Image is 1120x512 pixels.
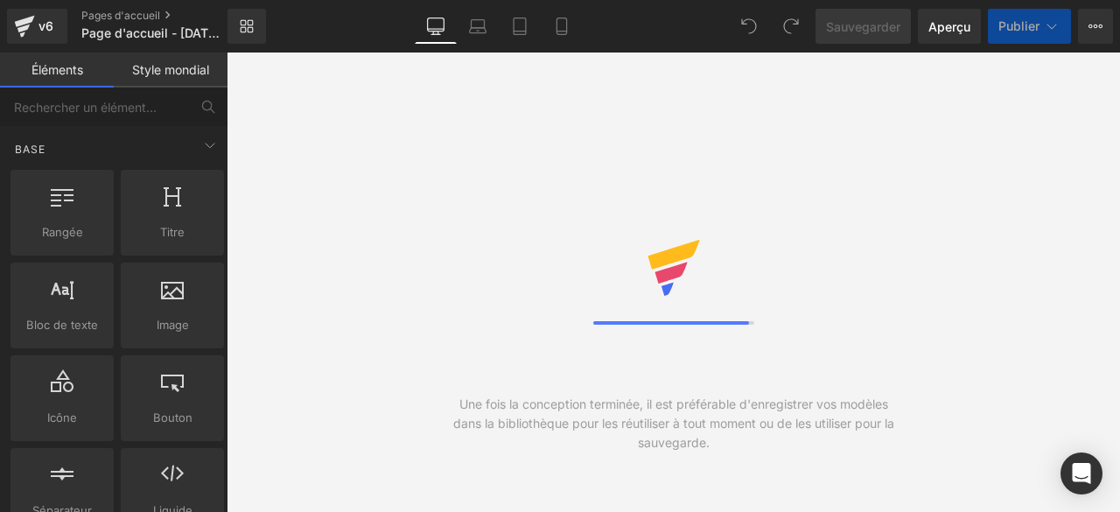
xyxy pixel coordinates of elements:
[918,9,981,44] a: Aperçu
[773,9,808,44] button: Refaire
[15,143,45,156] font: Base
[38,18,53,33] font: v6
[132,62,209,77] font: Style mondial
[1060,452,1102,494] div: Ouvrir Intercom Messenger
[541,9,583,44] a: Mobile
[81,25,275,40] font: Page d'accueil - [DATE] 20:59:57
[453,396,894,450] font: Une fois la conception terminée, il est préférable d'enregistrer vos modèles dans la bibliothèque...
[81,9,160,22] font: Pages d'accueil
[499,9,541,44] a: Comprimé
[731,9,766,44] button: Défaire
[457,9,499,44] a: Ordinateur portable
[81,9,256,23] a: Pages d'accueil
[998,18,1039,33] font: Publier
[153,410,192,424] font: Bouton
[415,9,457,44] a: Bureau
[47,410,77,424] font: Icône
[1078,9,1113,44] button: Plus
[26,318,98,332] font: Bloc de texte
[7,9,67,44] a: v6
[157,318,189,332] font: Image
[31,62,83,77] font: Éléments
[42,225,83,239] font: Rangée
[988,9,1071,44] button: Publier
[928,19,970,34] font: Aperçu
[826,19,900,34] font: Sauvegarder
[160,225,185,239] font: Titre
[227,9,266,44] a: Nouvelle bibliothèque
